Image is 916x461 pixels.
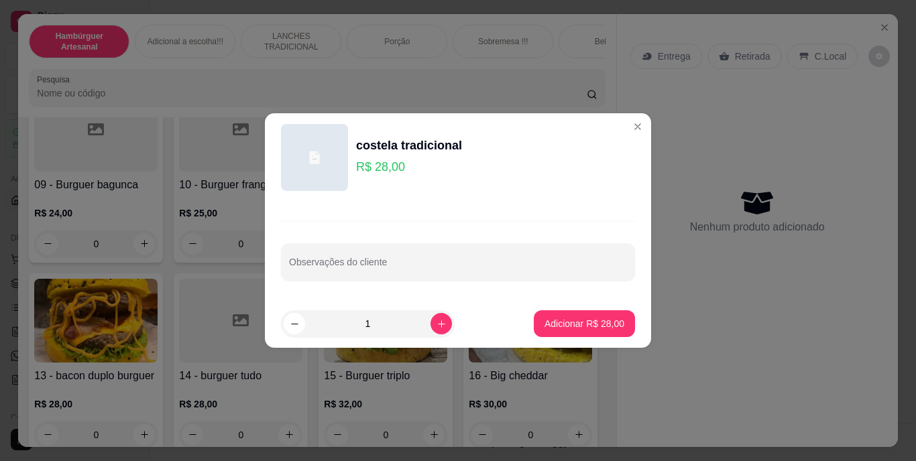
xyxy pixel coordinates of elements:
button: Close [627,116,648,137]
input: Observações do cliente [289,261,627,274]
div: costela tradicional [356,136,462,155]
p: Adicionar R$ 28,00 [545,317,624,330]
p: R$ 28,00 [356,157,462,176]
button: increase-product-quantity [431,313,452,334]
button: decrease-product-quantity [284,313,305,334]
button: Adicionar R$ 28,00 [534,310,635,337]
